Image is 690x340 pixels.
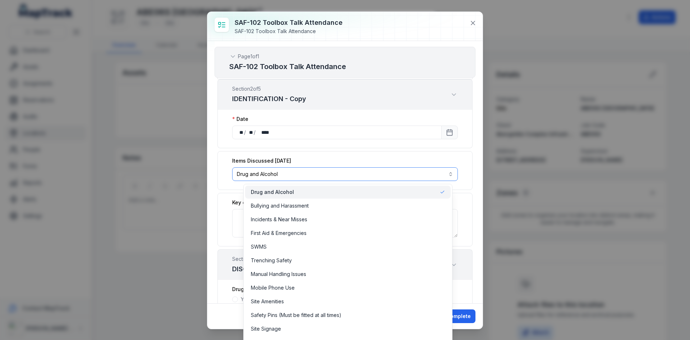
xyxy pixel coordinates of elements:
span: Drug and Alcohol [251,189,294,196]
span: Site Amenities [251,298,284,305]
span: Bullying and Harassment [251,202,309,209]
span: SWMS [251,243,267,250]
span: Manual Handling Issues [251,271,306,278]
span: Incidents & Near Misses [251,216,307,223]
button: Drug and Alcohol [232,167,458,181]
span: First Aid & Emergencies [251,230,307,237]
span: Trenching Safety [251,257,292,264]
textarea: :r1b2:-form-item-label [232,209,458,237]
span: Site Signage [251,325,281,332]
span: Mobile Phone Use [251,284,295,291]
span: Safety Pins (Must be fitted at all times) [251,312,341,319]
label: Key discussion points: [232,199,289,206]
